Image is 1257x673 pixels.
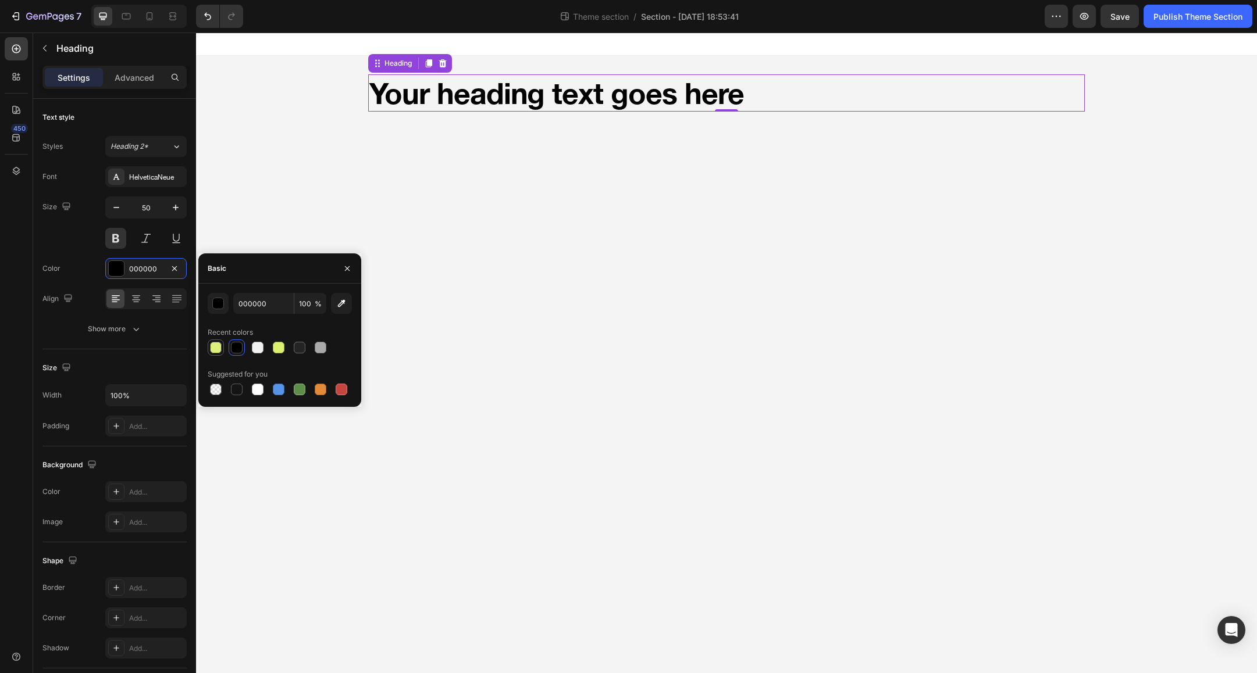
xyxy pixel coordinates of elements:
[42,486,60,497] div: Color
[129,643,184,654] div: Add...
[208,369,268,380] div: Suggested for you
[641,10,739,23] span: Section - [DATE] 18:53:41
[106,385,186,406] input: Auto
[42,421,69,431] div: Padding
[42,318,187,339] button: Show more
[315,299,322,309] span: %
[1153,10,1242,23] div: Publish Theme Section
[129,613,184,624] div: Add...
[42,553,80,569] div: Shape
[42,582,65,593] div: Border
[58,71,90,84] p: Settings
[1217,616,1245,644] div: Open Intercom Messenger
[633,10,636,23] span: /
[5,5,87,28] button: 7
[11,124,28,133] div: 450
[208,327,253,338] div: Recent colors
[115,71,154,84] p: Advanced
[42,171,57,182] div: Font
[196,5,243,28] div: Undo/Redo
[42,360,73,376] div: Size
[129,421,184,432] div: Add...
[56,41,182,55] p: Heading
[129,517,184,528] div: Add...
[42,263,60,274] div: Color
[129,264,163,274] div: 000000
[571,10,631,23] span: Theme section
[105,136,187,157] button: Heading 2*
[42,613,66,623] div: Corner
[42,643,69,653] div: Shadow
[1101,5,1139,28] button: Save
[129,487,184,497] div: Add...
[233,293,294,314] input: Eg: FFFFFF
[42,457,99,473] div: Background
[208,263,226,274] div: Basic
[42,390,62,400] div: Width
[42,141,63,152] div: Styles
[42,199,73,215] div: Size
[42,517,63,527] div: Image
[1144,5,1252,28] button: Publish Theme Section
[42,112,74,123] div: Text style
[196,33,1257,673] iframe: Design area
[111,141,148,152] span: Heading 2*
[129,172,184,182] div: HelveticaNeue
[129,583,184,593] div: Add...
[42,291,75,307] div: Align
[76,9,81,23] p: 7
[88,323,142,335] div: Show more
[1110,12,1130,22] span: Save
